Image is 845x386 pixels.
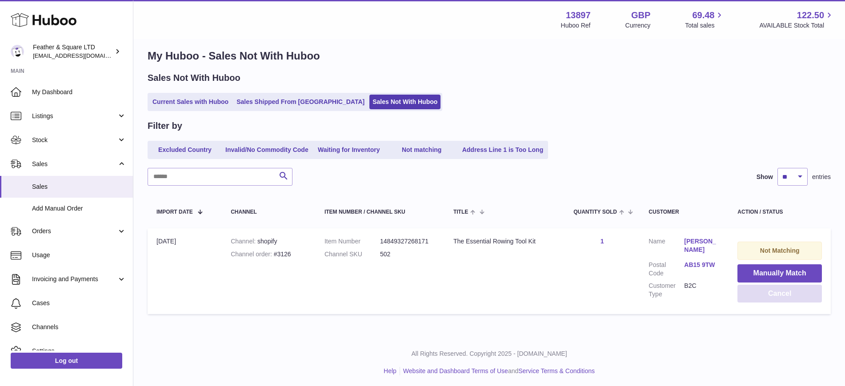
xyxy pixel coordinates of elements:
[231,209,307,215] div: Channel
[380,250,436,259] dd: 502
[649,209,720,215] div: Customer
[625,21,651,30] div: Currency
[32,227,117,235] span: Orders
[684,261,720,269] a: AB15 9TW
[684,237,720,254] a: [PERSON_NAME]
[386,143,457,157] a: Not matching
[684,282,720,298] dd: B2C
[760,247,800,254] strong: Not Matching
[148,120,182,132] h2: Filter by
[313,143,384,157] a: Waiting for Inventory
[737,209,822,215] div: Action / Status
[453,209,468,215] span: Title
[369,95,441,109] a: Sales Not With Huboo
[324,250,380,259] dt: Channel SKU
[759,21,834,30] span: AVAILABLE Stock Total
[231,251,274,258] strong: Channel order
[324,237,380,246] dt: Item Number
[32,347,126,355] span: Settings
[737,285,822,303] button: Cancel
[33,43,113,60] div: Feather & Square LTD
[140,350,838,358] p: All Rights Reserved. Copyright 2025 - [DOMAIN_NAME]
[403,367,508,374] a: Website and Dashboard Terms of Use
[148,72,240,84] h2: Sales Not With Huboo
[233,95,368,109] a: Sales Shipped From [GEOGRAPHIC_DATA]
[32,299,126,307] span: Cases
[11,353,122,369] a: Log out
[32,275,117,283] span: Invoicing and Payments
[32,251,126,259] span: Usage
[231,237,307,246] div: shopify
[156,209,193,215] span: Import date
[32,183,126,191] span: Sales
[759,9,834,30] a: 122.50 AVAILABLE Stock Total
[566,9,591,21] strong: 13897
[33,52,131,59] span: [EMAIL_ADDRESS][DOMAIN_NAME]
[685,9,725,30] a: 69.48 Total sales
[631,9,650,21] strong: GBP
[692,9,714,21] span: 69.48
[149,95,232,109] a: Current Sales with Huboo
[32,323,126,331] span: Channels
[649,261,684,278] dt: Postal Code
[384,367,396,374] a: Help
[380,237,436,246] dd: 14849327268171
[459,143,547,157] a: Address Line 1 is Too Long
[737,264,822,283] button: Manually Match
[453,237,556,246] div: The Essential Rowing Tool Kit
[32,204,126,213] span: Add Manual Order
[149,143,220,157] a: Excluded Country
[685,21,725,30] span: Total sales
[797,9,824,21] span: 122.50
[222,143,312,157] a: Invalid/No Commodity Code
[32,88,126,96] span: My Dashboard
[324,209,436,215] div: Item Number / Channel SKU
[32,112,117,120] span: Listings
[573,209,617,215] span: Quantity Sold
[649,237,684,256] dt: Name
[812,173,831,181] span: entries
[757,173,773,181] label: Show
[231,250,307,259] div: #3126
[561,21,591,30] div: Huboo Ref
[601,238,604,245] a: 1
[148,228,222,314] td: [DATE]
[518,367,595,374] a: Service Terms & Conditions
[32,160,117,168] span: Sales
[32,136,117,144] span: Stock
[400,367,595,375] li: and
[148,49,831,63] h1: My Huboo - Sales Not With Huboo
[11,45,24,58] img: feathernsquare@gmail.com
[231,238,257,245] strong: Channel
[649,282,684,298] dt: Customer Type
